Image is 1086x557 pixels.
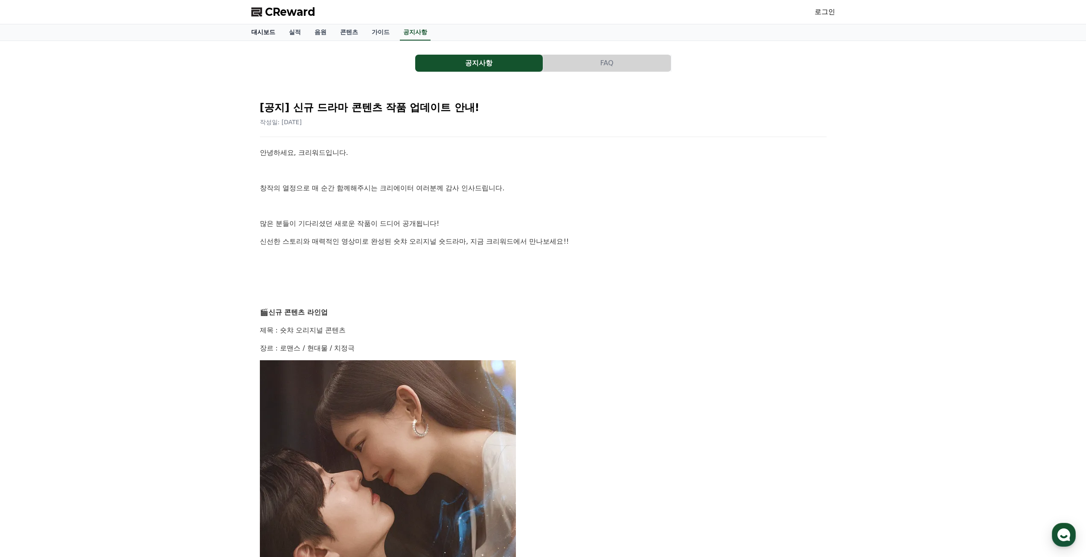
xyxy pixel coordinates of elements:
a: 설정 [110,271,164,292]
p: 안녕하세요, 크리워드입니다. [260,147,827,158]
button: FAQ [543,55,671,72]
a: 공지사항 [400,24,431,41]
strong: 신규 콘텐츠 라인업 [268,308,328,316]
a: CReward [251,5,315,19]
a: 대시보드 [245,24,282,41]
span: 🎬 [260,308,268,316]
a: 대화 [56,271,110,292]
p: 신선한 스토리와 매력적인 영상미로 완성된 숏챠 오리지널 숏드라마, 지금 크리워드에서 만나보세요!! [260,236,827,247]
span: 설정 [132,283,142,290]
a: 콘텐츠 [333,24,365,41]
span: 홈 [27,283,32,290]
p: 창작의 열정으로 매 순간 함께해주시는 크리에이터 여러분께 감사 인사드립니다. [260,183,827,194]
a: 로그인 [815,7,835,17]
a: 음원 [308,24,333,41]
span: CReward [265,5,315,19]
h2: [공지] 신규 드라마 콘텐츠 작품 업데이트 안내! [260,101,827,114]
a: 실적 [282,24,308,41]
a: 가이드 [365,24,396,41]
button: 공지사항 [415,55,543,72]
p: 제목 : 숏챠 오리지널 콘텐츠 [260,325,827,336]
span: 작성일: [DATE] [260,119,302,125]
span: 대화 [78,284,88,291]
a: 홈 [3,271,56,292]
p: 많은 분들이 기다리셨던 새로운 작품이 드디어 공개됩니다! [260,218,827,229]
p: 장르 : 로맨스 / 현대물 / 치정극 [260,343,827,354]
